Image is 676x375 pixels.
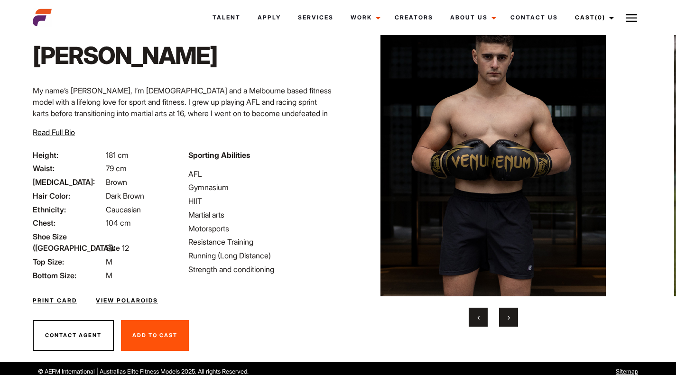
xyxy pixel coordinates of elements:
[33,163,104,174] span: Waist:
[595,14,605,21] span: (0)
[188,264,333,275] li: Strength and conditioning
[508,312,510,322] span: Next
[188,195,333,207] li: HIIT
[106,205,141,214] span: Caucasian
[188,223,333,234] li: Motorsports
[33,128,75,137] span: Read Full Bio
[33,231,104,254] span: Shoe Size ([GEOGRAPHIC_DATA]):
[33,296,77,305] a: Print Card
[289,5,342,30] a: Services
[33,176,104,188] span: [MEDICAL_DATA]:
[106,218,131,228] span: 104 cm
[132,332,177,338] span: Add To Cast
[188,168,333,180] li: AFL
[96,296,158,305] a: View Polaroids
[106,243,129,253] span: Size 12
[106,164,127,173] span: 79 cm
[342,5,386,30] a: Work
[188,182,333,193] li: Gymnasium
[566,5,620,30] a: Cast(0)
[188,250,333,261] li: Running (Long Distance)
[106,271,112,280] span: M
[188,236,333,247] li: Resistance Training
[33,256,104,267] span: Top Size:
[477,312,480,322] span: Previous
[106,150,129,160] span: 181 cm
[33,190,104,201] span: Hair Color:
[204,5,249,30] a: Talent
[386,5,442,30] a: Creators
[626,12,637,24] img: Burger icon
[121,320,189,351] button: Add To Cast
[33,127,75,138] button: Read Full Bio
[33,149,104,161] span: Height:
[33,8,52,27] img: cropped-aefm-brand-fav-22-square.png
[33,270,104,281] span: Bottom Size:
[616,368,638,375] a: Sitemap
[106,177,127,187] span: Brown
[188,209,333,220] li: Martial arts
[442,5,502,30] a: About Us
[188,150,250,160] strong: Sporting Abilities
[33,204,104,215] span: Ethnicity:
[33,217,104,229] span: Chest:
[502,5,566,30] a: Contact Us
[106,191,144,201] span: Dark Brown
[33,85,333,176] p: My name’s [PERSON_NAME], I’m [DEMOGRAPHIC_DATA] and a Melbourne based fitness model with a lifelo...
[33,41,217,70] h1: [PERSON_NAME]
[106,257,112,266] span: M
[249,5,289,30] a: Apply
[33,320,114,351] button: Contact Agent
